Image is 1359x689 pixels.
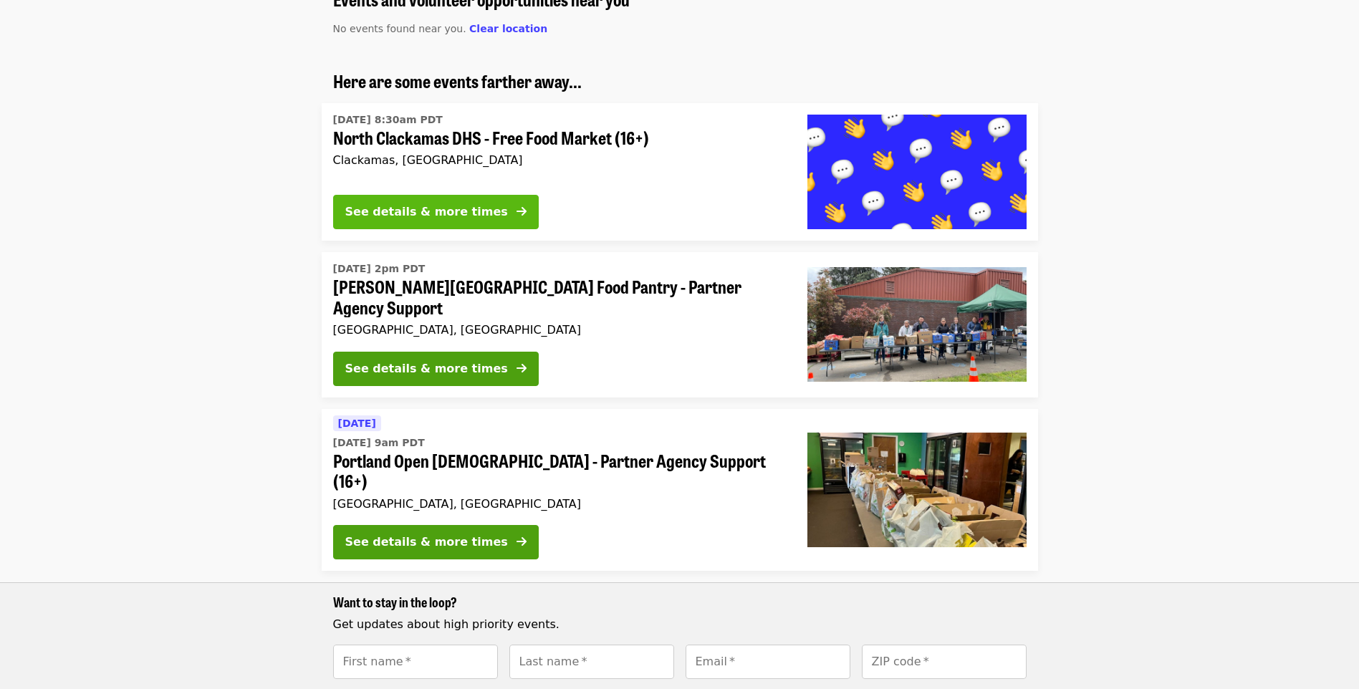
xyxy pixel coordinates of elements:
button: See details & more times [333,352,539,386]
time: [DATE] 9am PDT [333,435,425,450]
img: North Clackamas DHS - Free Food Market (16+) organized by Oregon Food Bank [807,115,1027,229]
button: See details & more times [333,195,539,229]
div: See details & more times [345,203,508,221]
span: Portland Open [DEMOGRAPHIC_DATA] - Partner Agency Support (16+) [333,450,784,492]
i: arrow-right icon [517,205,527,218]
i: arrow-right icon [517,362,527,375]
input: [object Object] [333,645,498,679]
i: arrow-right icon [517,535,527,549]
div: [GEOGRAPHIC_DATA], [GEOGRAPHIC_DATA] [333,323,784,337]
input: [object Object] [862,645,1027,679]
time: [DATE] 2pm PDT [333,261,426,276]
button: See details & more times [333,525,539,559]
img: Kelly Elementary School Food Pantry - Partner Agency Support organized by Oregon Food Bank [807,267,1027,382]
a: See details for "Kelly Elementary School Food Pantry - Partner Agency Support" [322,252,1038,397]
div: See details & more times [345,534,508,551]
span: Want to stay in the loop? [333,592,457,611]
span: No events found near you. [333,23,466,34]
input: [object Object] [509,645,674,679]
span: North Clackamas DHS - Free Food Market (16+) [333,127,784,148]
span: [PERSON_NAME][GEOGRAPHIC_DATA] Food Pantry - Partner Agency Support [333,276,784,318]
div: Clackamas, [GEOGRAPHIC_DATA] [333,153,784,167]
img: Portland Open Bible - Partner Agency Support (16+) organized by Oregon Food Bank [807,433,1027,547]
span: Clear location [469,23,547,34]
a: See details for "North Clackamas DHS - Free Food Market (16+)" [322,103,1038,241]
button: Clear location [469,21,547,37]
div: [GEOGRAPHIC_DATA], [GEOGRAPHIC_DATA] [333,497,784,511]
a: See details for "Portland Open Bible - Partner Agency Support (16+)" [322,409,1038,572]
span: Here are some events farther away... [333,68,582,93]
span: Get updates about high priority events. [333,617,560,631]
span: [DATE] [338,418,376,429]
div: See details & more times [345,360,508,377]
input: [object Object] [686,645,850,679]
time: [DATE] 8:30am PDT [333,112,443,127]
